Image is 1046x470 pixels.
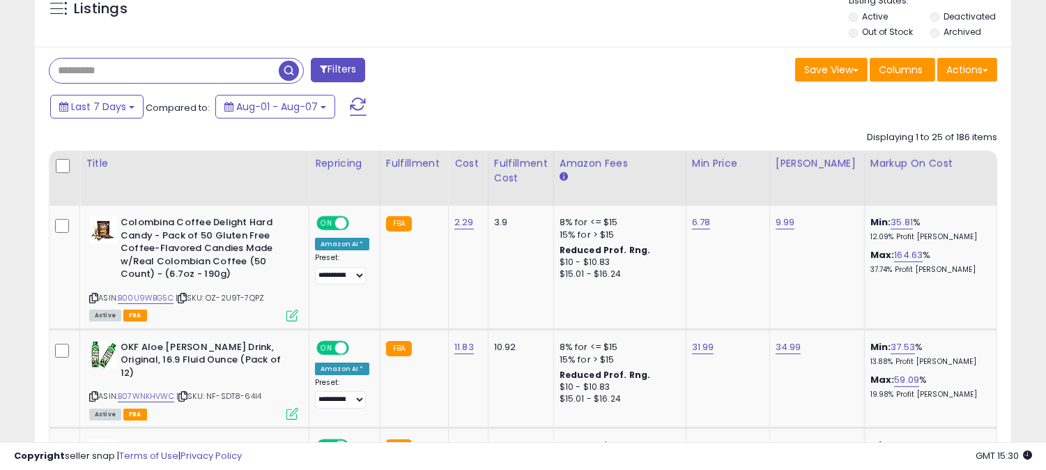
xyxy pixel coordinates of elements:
[776,340,801,354] a: 34.99
[14,449,65,462] strong: Copyright
[870,265,986,275] p: 37.74% Profit [PERSON_NAME]
[121,341,290,384] b: OKF Aloe [PERSON_NAME] Drink, Original, 16.9 Fluid Ounce (Pack of 12)
[215,95,335,119] button: Aug-01 - Aug-07
[795,58,868,82] button: Save View
[560,244,651,256] b: Reduced Prof. Rng.
[86,156,303,171] div: Title
[318,342,335,354] span: ON
[176,391,261,402] span: | SKU: NF-SDT8-64I4
[89,216,117,244] img: 41zzFMTU7nL._SL40_.jpg
[891,215,913,229] a: 35.81
[870,156,991,171] div: Markup on Cost
[870,58,935,82] button: Columns
[776,215,795,229] a: 9.99
[862,26,913,38] label: Out of Stock
[560,393,675,405] div: $15.01 - $16.24
[864,151,997,206] th: The percentage added to the cost of goods (COGS) that forms the calculator for Min & Max prices.
[894,373,919,387] a: 59.09
[976,449,1032,462] span: 2025-08-15 15:30 GMT
[494,341,543,354] div: 10.92
[494,216,543,229] div: 3.9
[560,341,675,354] div: 8% for <= $15
[867,131,997,144] div: Displaying 1 to 25 of 186 items
[347,218,369,229] span: OFF
[315,238,369,250] div: Amazon AI *
[386,156,443,171] div: Fulfillment
[894,248,923,262] a: 164.63
[89,310,121,321] span: All listings currently available for purchase on Amazon
[454,215,474,229] a: 2.29
[318,218,335,229] span: ON
[236,100,318,114] span: Aug-01 - Aug-07
[944,10,996,22] label: Deactivated
[560,156,680,171] div: Amazon Fees
[560,381,675,393] div: $10 - $10.83
[50,95,144,119] button: Last 7 Days
[560,171,568,183] small: Amazon Fees.
[560,354,675,366] div: 15% for > $15
[311,58,365,82] button: Filters
[176,292,264,303] span: | SKU: OZ-2U9T-7QPZ
[870,232,986,242] p: 12.09% Profit [PERSON_NAME]
[944,26,981,38] label: Archived
[119,449,178,462] a: Terms of Use
[118,391,174,402] a: B07WNKHVWC
[89,341,117,369] img: 51CVMvFj1PL._SL40_.jpg
[862,10,888,22] label: Active
[146,101,210,114] span: Compared to:
[870,374,986,400] div: %
[123,310,147,321] span: FBA
[454,340,474,354] a: 11.83
[692,340,714,354] a: 31.99
[315,253,369,285] div: Preset:
[776,156,859,171] div: [PERSON_NAME]
[560,268,675,280] div: $15.01 - $16.24
[560,216,675,229] div: 8% for <= $15
[89,409,121,420] span: All listings currently available for purchase on Amazon
[937,58,997,82] button: Actions
[560,229,675,241] div: 15% for > $15
[14,450,242,463] div: seller snap | |
[89,341,298,418] div: ASIN:
[870,249,986,275] div: %
[870,248,895,261] b: Max:
[870,341,986,367] div: %
[870,216,986,242] div: %
[315,363,369,375] div: Amazon AI *
[870,215,891,229] b: Min:
[315,156,374,171] div: Repricing
[870,340,891,354] b: Min:
[870,357,986,367] p: 13.88% Profit [PERSON_NAME]
[692,215,711,229] a: 6.78
[454,156,482,171] div: Cost
[560,257,675,268] div: $10 - $10.83
[870,373,895,386] b: Max:
[386,216,412,232] small: FBA
[870,390,986,400] p: 19.98% Profit [PERSON_NAME]
[315,378,369,409] div: Preset:
[560,369,651,381] b: Reduced Prof. Rng.
[180,449,242,462] a: Privacy Policy
[118,292,174,304] a: B00U9WBG5C
[891,340,915,354] a: 37.53
[121,216,290,285] b: Colombina Coffee Delight Hard Candy - Pack of 50 Gluten Free Coffee-Flavored Candies Made w/Real ...
[879,63,923,77] span: Columns
[123,409,147,420] span: FBA
[347,342,369,354] span: OFF
[386,341,412,356] small: FBA
[89,216,298,319] div: ASIN:
[494,156,548,185] div: Fulfillment Cost
[692,156,764,171] div: Min Price
[71,100,126,114] span: Last 7 Days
